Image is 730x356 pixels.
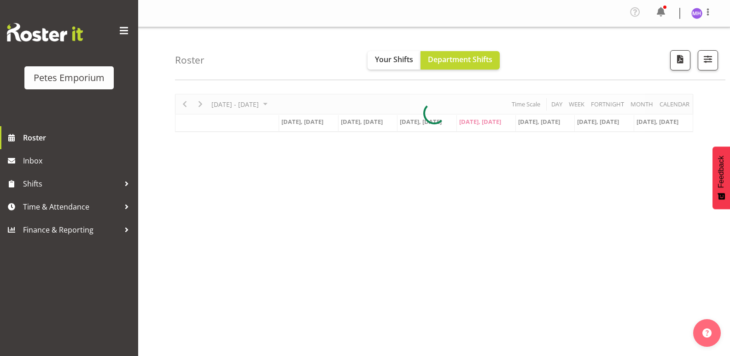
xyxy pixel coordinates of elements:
button: Filter Shifts [698,50,718,70]
img: Rosterit website logo [7,23,83,41]
div: Petes Emporium [34,71,105,85]
img: help-xxl-2.png [702,328,712,338]
span: Shifts [23,177,120,191]
span: Inbox [23,154,134,168]
span: Roster [23,131,134,145]
span: Your Shifts [375,54,413,64]
h4: Roster [175,55,204,65]
button: Department Shifts [420,51,500,70]
img: mackenzie-halford4471.jpg [691,8,702,19]
span: Department Shifts [428,54,492,64]
button: Download a PDF of the roster according to the set date range. [670,50,690,70]
span: Time & Attendance [23,200,120,214]
span: Finance & Reporting [23,223,120,237]
span: Feedback [717,156,725,188]
button: Your Shifts [368,51,420,70]
button: Feedback - Show survey [712,146,730,209]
